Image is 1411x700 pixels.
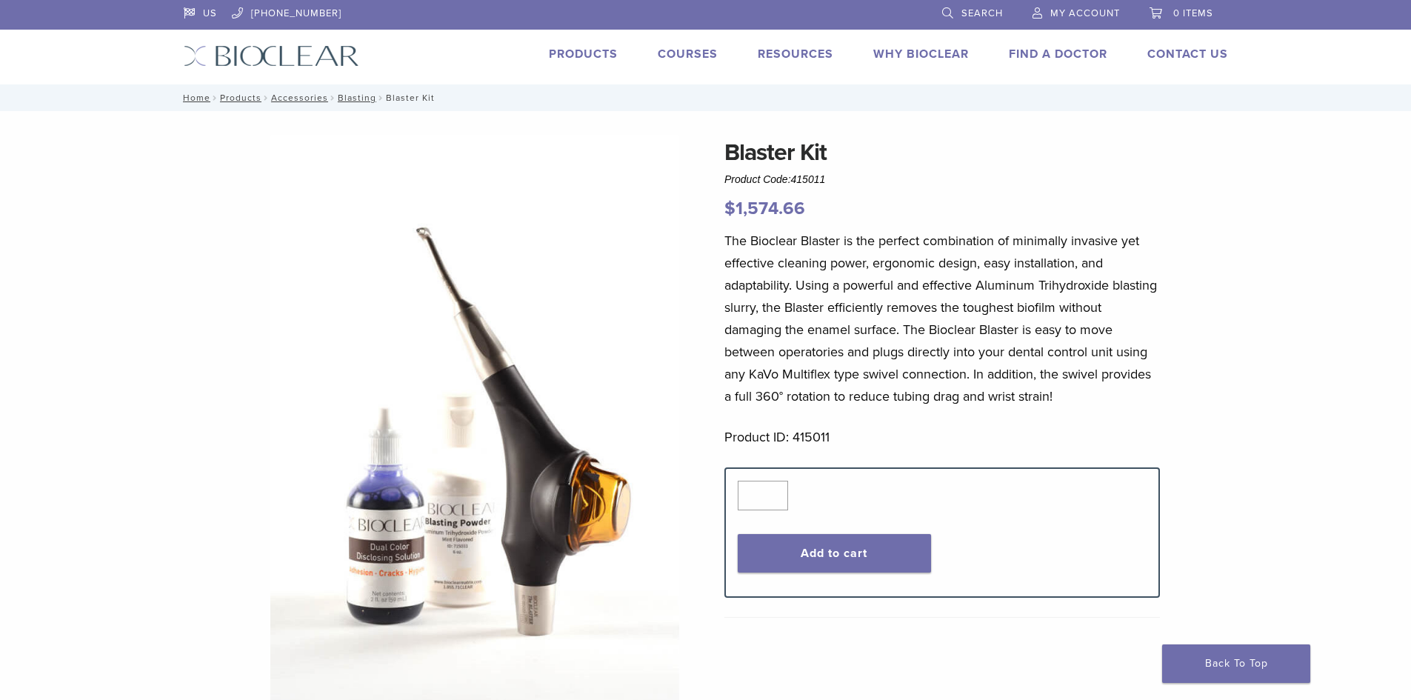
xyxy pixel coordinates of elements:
[184,45,359,67] img: Bioclear
[1162,644,1310,683] a: Back To Top
[1147,47,1228,61] a: Contact Us
[1009,47,1107,61] a: Find A Doctor
[220,93,261,103] a: Products
[658,47,718,61] a: Courses
[179,93,210,103] a: Home
[173,84,1239,111] nav: Blaster Kit
[549,47,618,61] a: Products
[1173,7,1213,19] span: 0 items
[724,426,1160,448] p: Product ID: 415011
[724,230,1160,407] p: The Bioclear Blaster is the perfect combination of minimally invasive yet effective cleaning powe...
[961,7,1003,19] span: Search
[271,93,328,103] a: Accessories
[261,94,271,101] span: /
[328,94,338,101] span: /
[724,173,825,185] span: Product Code:
[1050,7,1120,19] span: My Account
[724,198,805,219] bdi: 1,574.66
[724,198,735,219] span: $
[738,534,931,573] button: Add to cart
[376,94,386,101] span: /
[338,93,376,103] a: Blasting
[873,47,969,61] a: Why Bioclear
[791,173,826,185] span: 415011
[724,135,1160,170] h1: Blaster Kit
[758,47,833,61] a: Resources
[210,94,220,101] span: /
